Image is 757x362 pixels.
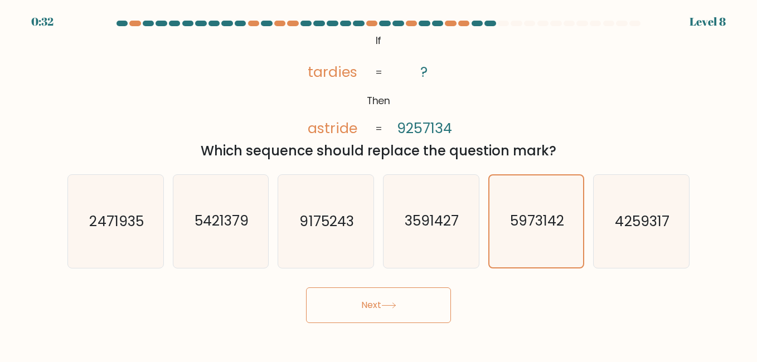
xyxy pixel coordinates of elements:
text: 5973142 [510,212,564,231]
text: 5421379 [195,212,249,231]
tspan: tardies [308,62,357,82]
text: 2471935 [89,212,143,231]
text: 9175243 [300,212,354,231]
div: Level 8 [690,13,726,30]
tspan: 9257134 [397,118,452,138]
text: 4259317 [615,212,669,231]
div: Which sequence should replace the question mark? [74,141,683,161]
tspan: Then [366,94,390,107]
tspan: If [375,33,381,47]
svg: @import url('[URL][DOMAIN_NAME]); [290,31,467,139]
tspan: ? [420,62,428,82]
div: 0:32 [31,13,54,30]
tspan: = [375,65,382,79]
tspan: astride [308,118,357,138]
button: Next [306,287,451,323]
tspan: = [375,121,382,135]
text: 3591427 [405,212,459,231]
